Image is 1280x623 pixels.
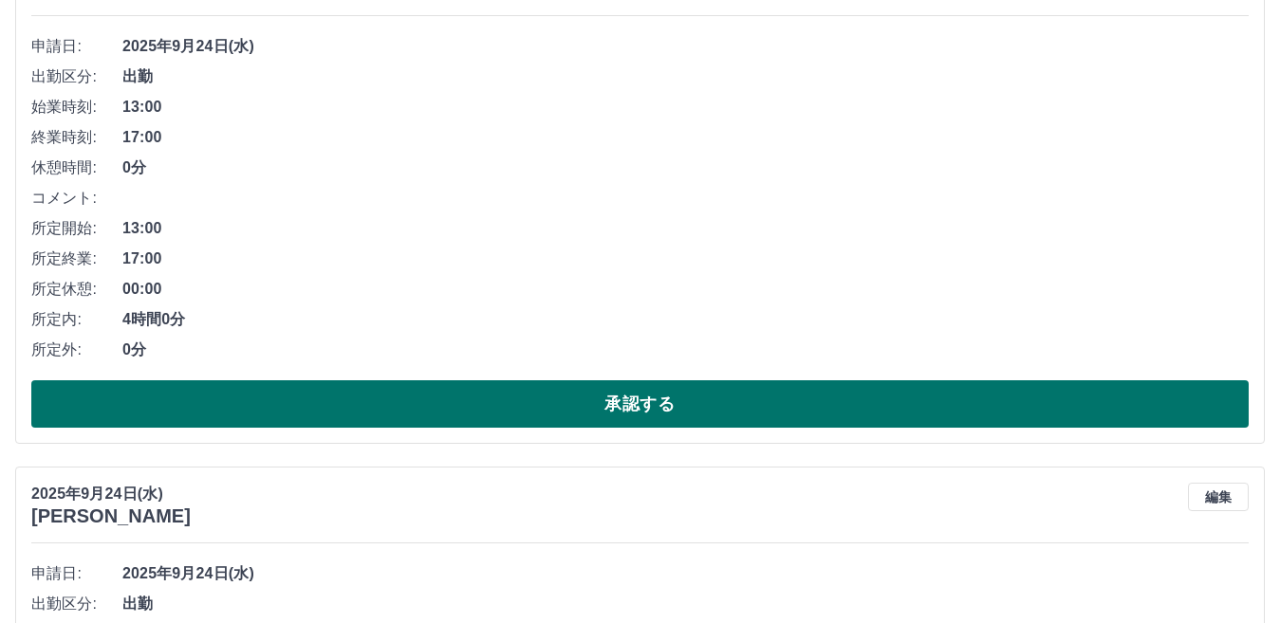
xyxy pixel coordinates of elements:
[31,217,122,240] span: 所定開始:
[122,278,1249,301] span: 00:00
[31,35,122,58] span: 申請日:
[31,278,122,301] span: 所定休憩:
[122,217,1249,240] span: 13:00
[122,593,1249,615] span: 出勤
[31,339,122,361] span: 所定外:
[122,35,1249,58] span: 2025年9月24日(水)
[31,65,122,88] span: 出勤区分:
[31,156,122,179] span: 休憩時間:
[31,247,122,270] span: 所定終業:
[122,65,1249,88] span: 出勤
[122,339,1249,361] span: 0分
[122,562,1249,585] span: 2025年9月24日(水)
[31,380,1249,428] button: 承認する
[122,96,1249,119] span: 13:00
[122,156,1249,179] span: 0分
[1188,483,1249,511] button: 編集
[31,562,122,585] span: 申請日:
[122,126,1249,149] span: 17:00
[31,505,191,527] h3: [PERSON_NAME]
[31,593,122,615] span: 出勤区分:
[31,308,122,331] span: 所定内:
[31,96,122,119] span: 始業時刻:
[31,126,122,149] span: 終業時刻:
[31,483,191,505] p: 2025年9月24日(水)
[122,308,1249,331] span: 4時間0分
[31,187,122,210] span: コメント:
[122,247,1249,270] span: 17:00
